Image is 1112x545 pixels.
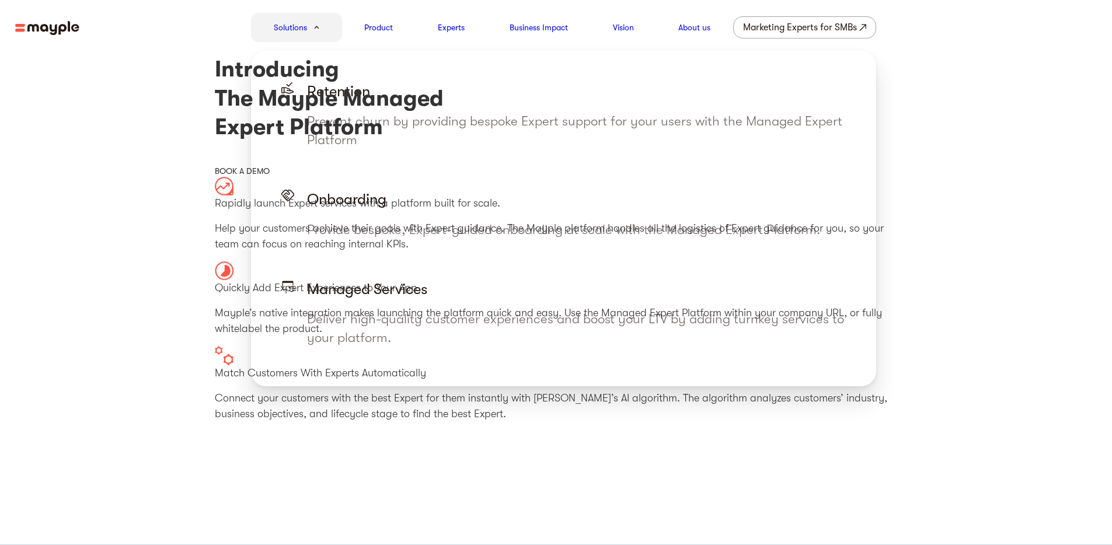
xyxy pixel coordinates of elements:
[215,280,898,296] p: Quickly Add Expert Experiences to Your App
[215,390,898,422] p: Connect your customers with the best Expert for them instantly with [PERSON_NAME]’s AI algorithm....
[510,20,568,34] a: Business Impact
[1054,489,1112,545] iframe: Chat Widget
[438,20,465,34] a: Experts
[364,20,393,34] a: Product
[733,16,876,39] a: Marketing Experts for SMBs
[215,55,898,141] h1: Introducing The Mayple Managed Expert Platform
[743,19,857,36] div: Marketing Experts for SMBs
[215,221,898,252] p: Help your customers achieve their goals with Expert guidance. The Mayple platform handles all the...
[215,305,898,337] p: Mayple’s native integration makes launching the platform quick and easy. Use the Managed Expert P...
[678,20,710,34] a: About us
[613,20,634,34] a: Vision
[215,195,898,211] p: Rapidly launch Expert services with a platform built for scale.
[215,165,898,177] div: BOOK A DEMO
[15,21,79,36] img: mayple-logo
[314,26,319,29] img: arrow-down
[274,20,307,34] a: Solutions
[215,365,898,381] p: Match Customers With Experts Automatically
